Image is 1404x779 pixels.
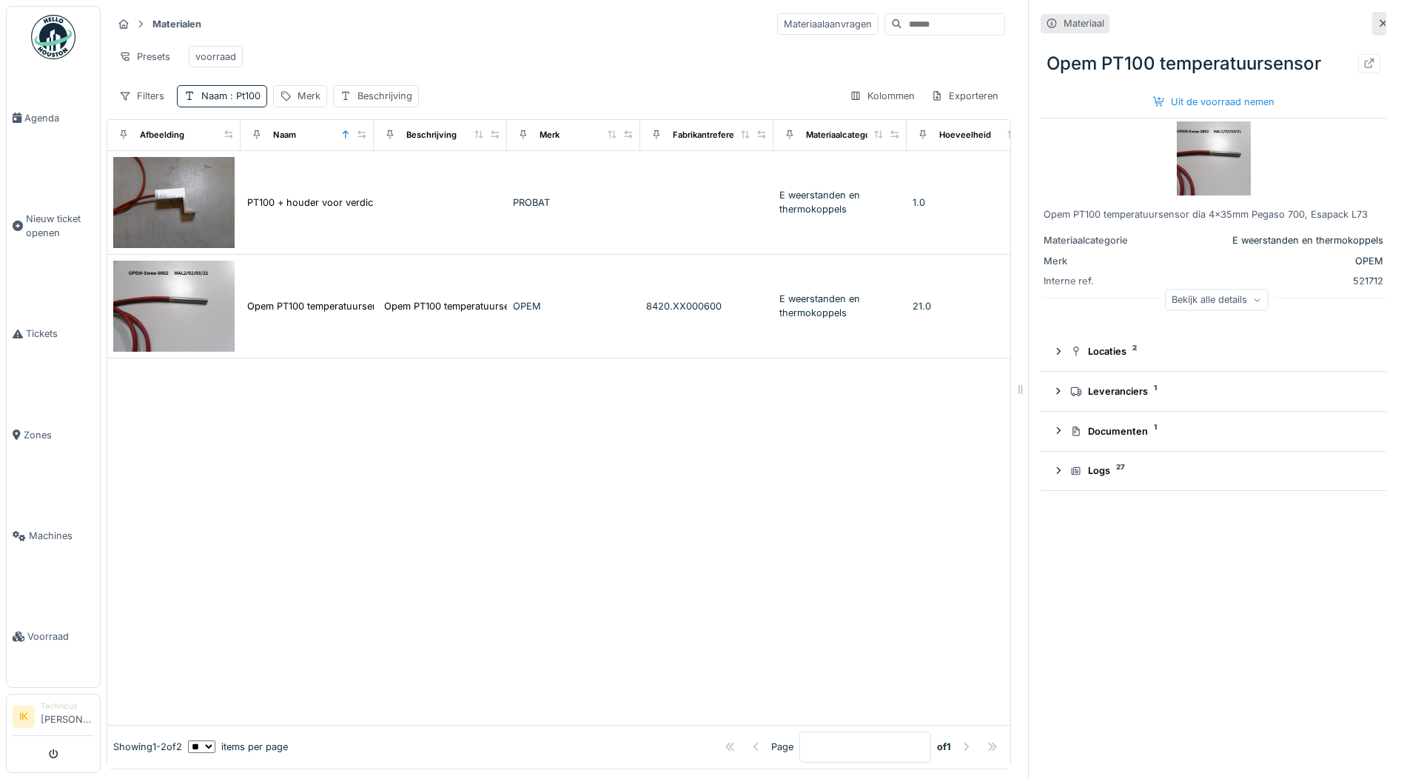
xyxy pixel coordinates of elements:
div: 21.0 [913,299,1034,313]
a: Machines [7,486,100,586]
a: Nieuw ticket openen [7,168,100,284]
a: Voorraad [7,586,100,687]
span: Zones [24,428,94,442]
div: Exporteren [924,85,1005,107]
a: IK Technicus[PERSON_NAME] [13,701,94,736]
div: Documenten [1070,424,1368,438]
div: Uit de voorraad nemen [1147,92,1280,112]
li: IK [13,706,35,728]
div: E weerstanden en thermokoppels [779,292,901,320]
div: Afbeelding [140,129,184,141]
a: Agenda [7,67,100,168]
div: Hoeveelheid [939,129,991,141]
div: E weerstanden en thermokoppels [1161,233,1383,247]
div: Presets [112,46,177,67]
div: Materiaalcategorie [806,129,881,141]
div: Interne ref. [1044,274,1155,288]
div: Fabrikantreferentie [673,129,750,141]
div: Naam [201,89,261,103]
img: Opem PT100 temperatuursensor [113,261,235,352]
div: Materiaalcategorie [1044,233,1155,247]
div: 1.0 [913,195,1034,210]
div: Opem PT100 temperatuursensor dia 4x35mm Pegaso... [384,299,634,313]
div: Beschrijving [406,129,457,141]
div: Beschrijving [357,89,412,103]
div: Merk [540,129,560,141]
div: Materiaalaanvragen [777,13,879,35]
span: Voorraad [27,629,94,643]
div: Merk [298,89,320,103]
div: OPEM [513,299,634,313]
div: Naam [273,129,296,141]
div: PT100 + houder voor verdichter [247,195,391,210]
div: Page [771,740,793,754]
img: Badge_color-CXgf-gQk.svg [31,15,75,59]
div: Kolommen [843,85,921,107]
summary: Locaties2 [1047,338,1380,365]
div: Opem PT100 temperatuursensor [1041,44,1386,83]
div: items per page [188,740,288,754]
div: Opem PT100 temperatuursensor [247,299,393,313]
img: Opem PT100 temperatuursensor [1177,121,1251,195]
span: Tickets [26,327,94,341]
span: Agenda [24,111,94,125]
div: 521712 [1161,274,1383,288]
div: Showing 1 - 2 of 2 [113,740,182,754]
summary: Logs27 [1047,458,1380,485]
div: Leveranciers [1070,384,1368,398]
img: PT100 + houder voor verdichter [113,157,235,248]
summary: Leveranciers1 [1047,378,1380,405]
div: voorraad [195,50,236,64]
div: Bekijk alle details [1165,289,1269,310]
a: Tickets [7,284,100,384]
strong: Materialen [147,17,207,31]
div: Technicus [41,701,94,712]
div: Locaties [1070,344,1368,358]
span: Machines [29,529,94,543]
summary: Documenten1 [1047,418,1380,445]
span: Nieuw ticket openen [26,212,94,240]
div: Opem PT100 temperatuursensor dia 4x35mm Pegaso 700, Esapack L73 [1044,207,1383,221]
strong: of 1 [937,740,951,754]
div: PROBAT [513,195,634,210]
span: : Pt100 [227,90,261,101]
li: [PERSON_NAME] [41,701,94,732]
div: Logs [1070,464,1368,478]
div: OPEM [1161,254,1383,268]
div: Merk [1044,254,1155,268]
div: Materiaal [1064,16,1104,30]
div: E weerstanden en thermokoppels [779,188,901,216]
div: Filters [112,85,171,107]
a: Zones [7,384,100,485]
div: 8420.XX000600 [646,299,768,313]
